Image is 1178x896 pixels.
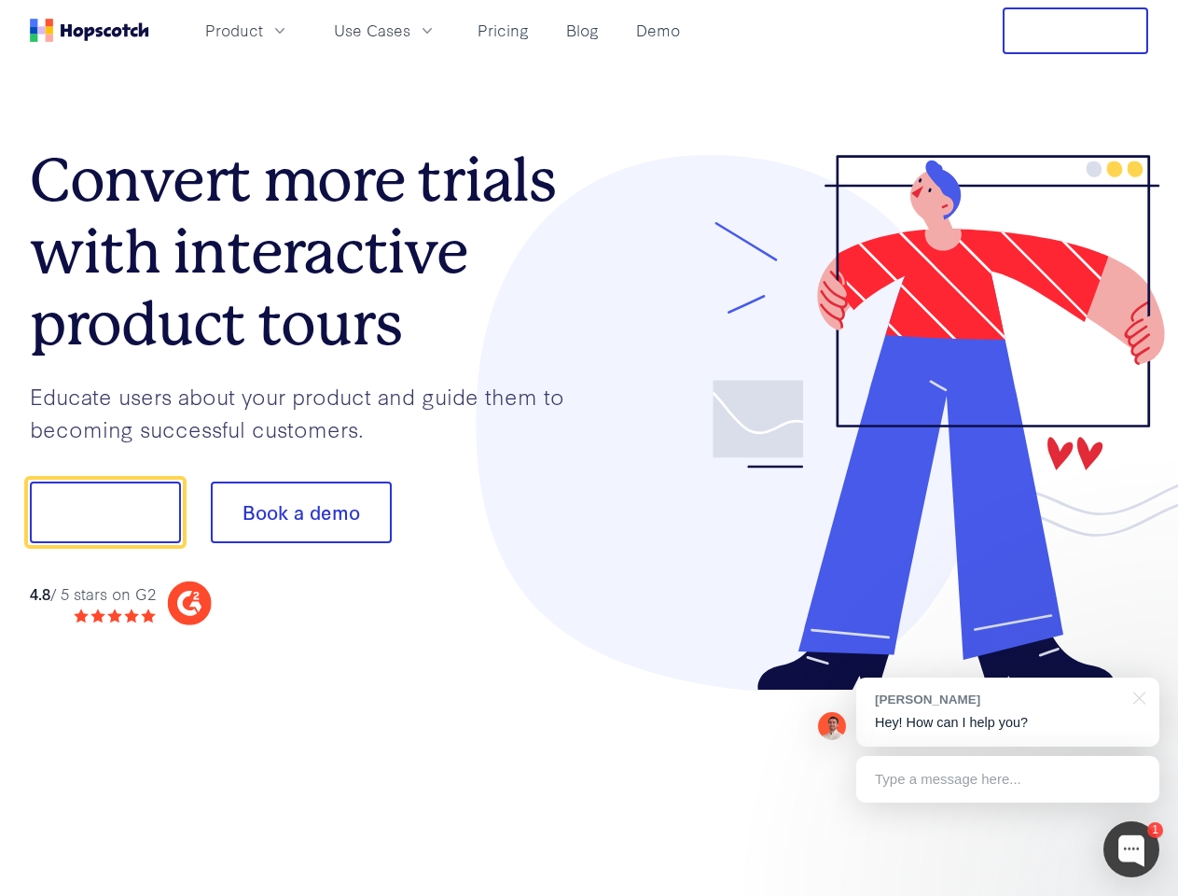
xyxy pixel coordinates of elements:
a: Home [30,19,149,42]
button: Show me! [30,482,181,543]
div: / 5 stars on G2 [30,582,156,606]
span: Use Cases [334,19,410,42]
p: Educate users about your product and guide them to becoming successful customers. [30,380,589,444]
strong: 4.8 [30,582,50,604]
button: Book a demo [211,482,392,543]
img: Mark Spera [818,712,846,740]
a: Blog [559,15,606,46]
a: Demo [629,15,687,46]
h1: Convert more trials with interactive product tours [30,145,589,359]
span: Product [205,19,263,42]
button: Free Trial [1003,7,1148,54]
div: 1 [1147,822,1163,838]
div: [PERSON_NAME] [875,691,1122,708]
p: Hey! How can I help you? [875,713,1141,733]
button: Use Cases [323,15,448,46]
div: Type a message here... [856,756,1159,803]
button: Product [194,15,300,46]
a: Pricing [470,15,536,46]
